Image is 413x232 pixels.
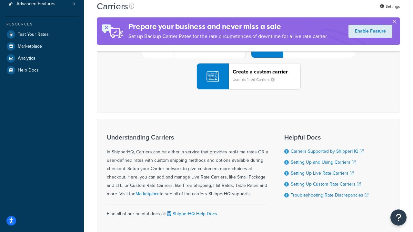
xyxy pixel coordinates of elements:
a: Help Docs [5,64,79,76]
div: Resources [5,22,79,27]
a: Setting Up Live Rate Carriers [291,170,354,177]
a: Carriers Supported by ShipperHQ [291,148,364,155]
div: Find all of our helpful docs at: [107,205,268,218]
a: Enable Feature [348,25,392,38]
p: Set up Backup Carrier Rates for the rare circumstances of downtime for a live rate carrier. [128,32,328,41]
small: User-defined Carriers [233,77,280,82]
a: ShipperHQ Help Docs [166,210,217,217]
a: Analytics [5,53,79,64]
span: 0 [73,1,75,7]
header: Create a custom carrier [233,69,300,75]
img: icon-carrier-custom-c93b8a24.svg [206,70,219,82]
a: Setting Up and Using Carriers [291,159,356,166]
h4: Prepare your business and never miss a sale [128,21,328,32]
button: Create a custom carrierUser-defined Carriers [196,63,301,90]
img: ad-rules-rateshop-fe6ec290ccb7230408bd80ed9643f0289d75e0ffd9eb532fc0e269fcd187b520.png [97,17,128,45]
a: Troubleshooting Rate Discrepancies [291,192,368,198]
a: Settings [380,2,400,11]
span: Help Docs [18,68,39,73]
h3: Understanding Carriers [107,134,268,141]
span: Marketplace [18,44,42,49]
span: Advanced Features [16,1,55,7]
a: Marketplace [136,190,160,197]
span: Test Your Rates [18,32,49,37]
h3: Helpful Docs [284,134,368,141]
a: Marketplace [5,41,79,52]
button: Open Resource Center [390,209,407,226]
span: Analytics [18,56,35,61]
a: Setting Up Custom Rate Carriers [291,181,361,188]
div: In ShipperHQ, Carriers can be either, a service that provides real-time rates OR a user-defined r... [107,134,268,198]
a: Test Your Rates [5,29,79,40]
